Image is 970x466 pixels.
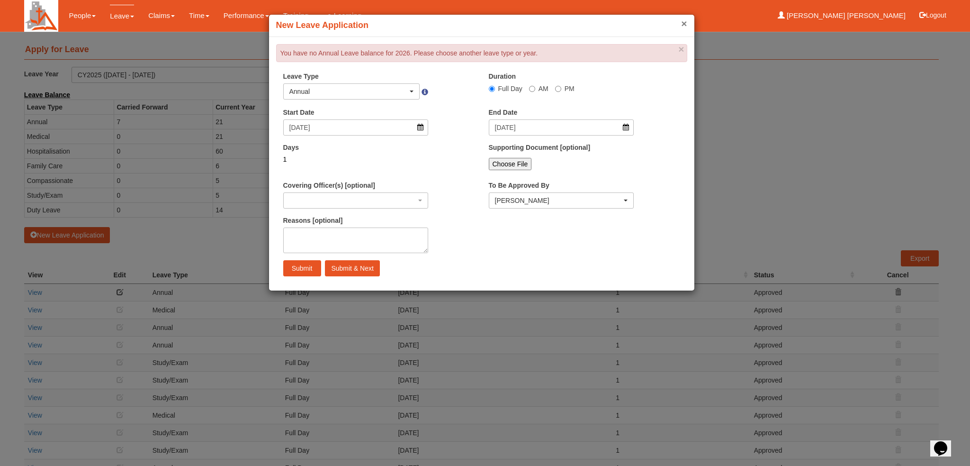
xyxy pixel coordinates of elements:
input: d/m/yyyy [489,119,634,136]
button: Benjamin Lee Gin Huat [489,192,634,209]
iframe: chat widget [930,428,961,457]
b: New Leave Application [276,20,368,30]
input: Submit [283,260,321,276]
button: Annual [283,83,420,100]
span: Full Day [498,85,522,92]
label: To Be Approved By [489,181,549,190]
input: Submit & Next [325,260,379,276]
button: × [681,18,687,28]
label: Covering Officer(s) [optional] [283,181,375,190]
div: [PERSON_NAME] [495,196,622,205]
label: Reasons [optional] [283,216,343,225]
input: Choose File [489,158,532,170]
label: Duration [489,72,516,81]
div: Annual [289,87,408,96]
a: close [678,44,684,54]
div: 1 [283,155,429,164]
label: Days [283,143,299,152]
label: End Date [489,108,518,117]
label: Supporting Document [optional] [489,143,591,152]
label: Leave Type [283,72,319,81]
div: You have no Annual Leave balance for 2026. Please choose another leave type or year. [276,44,687,62]
span: AM [539,85,548,92]
span: PM [565,85,575,92]
label: Start Date [283,108,314,117]
input: d/m/yyyy [283,119,429,136]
